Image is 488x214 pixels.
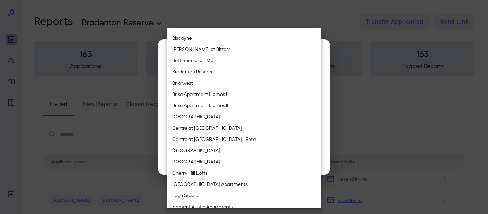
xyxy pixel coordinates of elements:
[167,32,321,44] li: Biscayne
[167,145,321,156] li: [GEOGRAPHIC_DATA]
[167,111,321,122] li: [GEOGRAPHIC_DATA]
[167,77,321,89] li: Briarwest
[167,122,321,134] li: Centre at [GEOGRAPHIC_DATA]
[167,66,321,77] li: Bradenton Reserve
[167,134,321,145] li: Centre at [GEOGRAPHIC_DATA] - Retail
[167,190,321,201] li: Edge Studios
[167,44,321,55] li: [PERSON_NAME] at Bitters
[167,156,321,167] li: [GEOGRAPHIC_DATA]
[167,201,321,212] li: Element Austin Apartments
[167,89,321,100] li: Brisa Apartment Homes I
[167,167,321,179] li: Cherry Hill Lofts
[167,100,321,111] li: Brisa Apartment Homes II
[167,55,321,66] li: Bottlehouse on Main
[167,179,321,190] li: [GEOGRAPHIC_DATA] Apartments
